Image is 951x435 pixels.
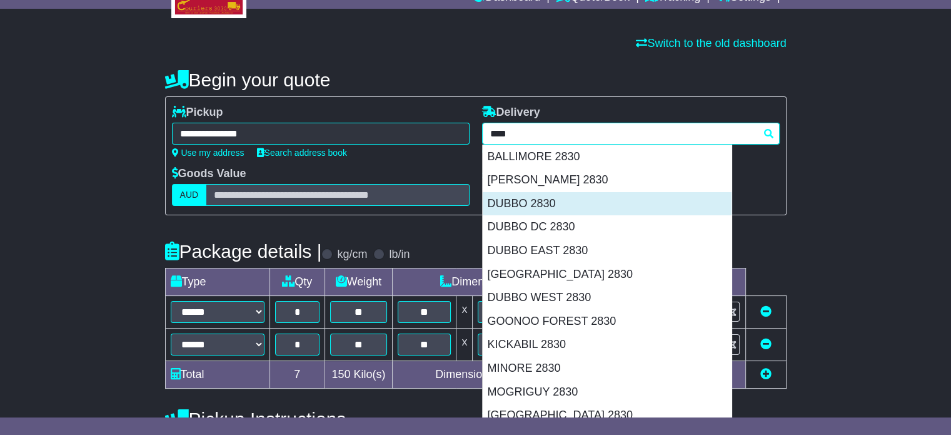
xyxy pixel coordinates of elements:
td: Qty [269,269,325,296]
label: Delivery [482,106,540,120]
a: Remove this item [760,305,772,318]
a: Remove this item [760,338,772,351]
label: kg/cm [337,248,367,262]
div: [GEOGRAPHIC_DATA] 2830 [483,404,732,427]
div: KICKABIL 2830 [483,333,732,357]
td: Weight [325,269,392,296]
td: 7 [269,361,325,389]
td: Total [165,361,269,389]
div: DUBBO WEST 2830 [483,286,732,310]
label: lb/in [389,248,410,262]
a: Switch to the old dashboard [636,37,786,49]
div: [GEOGRAPHIC_DATA] 2830 [483,263,732,287]
h4: Package details | [165,241,322,262]
div: MOGRIGUY 2830 [483,381,732,404]
div: GOONOO FOREST 2830 [483,310,732,334]
td: x [456,296,473,329]
div: DUBBO EAST 2830 [483,239,732,263]
div: [PERSON_NAME] 2830 [483,168,732,192]
div: BALLIMORE 2830 [483,145,732,169]
a: Search address book [257,148,347,158]
div: DUBBO DC 2830 [483,215,732,239]
td: Dimensions in Centimetre(s) [392,361,616,389]
div: MINORE 2830 [483,357,732,381]
label: Pickup [172,106,223,120]
label: AUD [172,184,207,206]
td: x [456,329,473,361]
h4: Pickup Instructions [165,409,470,429]
a: Use my address [172,148,244,158]
label: Goods Value [172,167,246,181]
td: Dimensions (L x W x H) [392,269,616,296]
td: Type [165,269,269,296]
div: DUBBO 2830 [483,192,732,216]
td: Kilo(s) [325,361,392,389]
a: Add new item [760,368,772,381]
h4: Begin your quote [165,69,787,90]
span: 150 [331,368,350,381]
